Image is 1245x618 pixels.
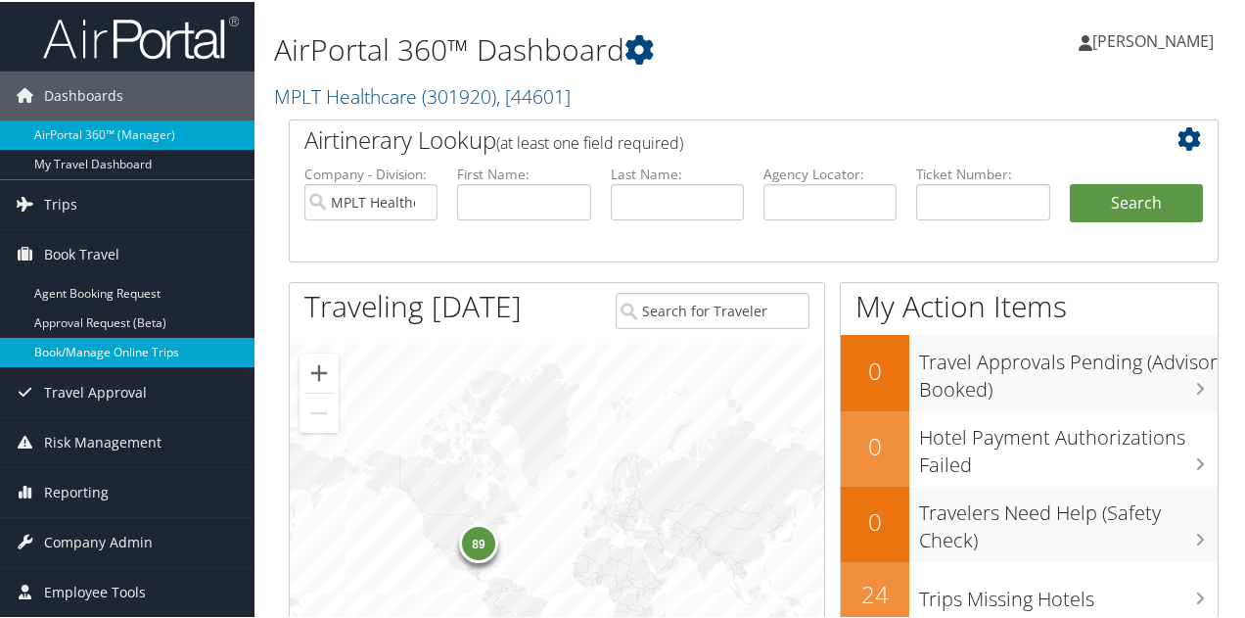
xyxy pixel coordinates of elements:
span: Trips [44,178,77,227]
span: ( 301920 ) [422,81,496,108]
span: Book Travel [44,228,119,277]
label: Agency Locator: [763,163,897,182]
h1: AirPortal 360™ Dashboard [274,27,913,69]
h1: My Action Items [841,284,1218,325]
label: Ticket Number: [916,163,1049,182]
h3: Travel Approvals Pending (Advisor Booked) [919,337,1218,402]
span: Travel Approval [44,366,147,415]
a: 0Travel Approvals Pending (Advisor Booked) [841,333,1218,408]
a: MPLT Healthcare [274,81,571,108]
span: Reporting [44,466,109,515]
h2: 0 [841,503,909,537]
a: [PERSON_NAME] [1079,10,1233,69]
a: 0Hotel Payment Authorizations Failed [841,409,1218,485]
h3: Travelers Need Help (Safety Check) [919,488,1218,552]
span: Employee Tools [44,566,146,615]
span: Risk Management [44,416,161,465]
span: , [ 44601 ] [496,81,571,108]
h3: Trips Missing Hotels [919,574,1218,611]
span: Dashboards [44,70,123,119]
span: Company Admin [44,516,153,565]
img: airportal-logo.png [43,13,239,59]
h3: Hotel Payment Authorizations Failed [919,412,1218,477]
label: Last Name: [611,163,744,182]
h2: 24 [841,576,909,609]
label: Company - Division: [304,163,438,182]
h2: 0 [841,428,909,461]
input: Search for Traveler [616,291,808,327]
span: [PERSON_NAME] [1092,28,1214,50]
label: First Name: [457,163,590,182]
a: 0Travelers Need Help (Safety Check) [841,485,1218,560]
button: Zoom in [300,352,339,391]
h2: 0 [841,353,909,386]
h2: Airtinerary Lookup [304,121,1126,155]
button: Search [1070,182,1203,221]
button: Zoom out [300,392,339,431]
h1: Traveling [DATE] [304,284,522,325]
span: (at least one field required) [496,130,683,152]
div: 89 [459,522,498,561]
